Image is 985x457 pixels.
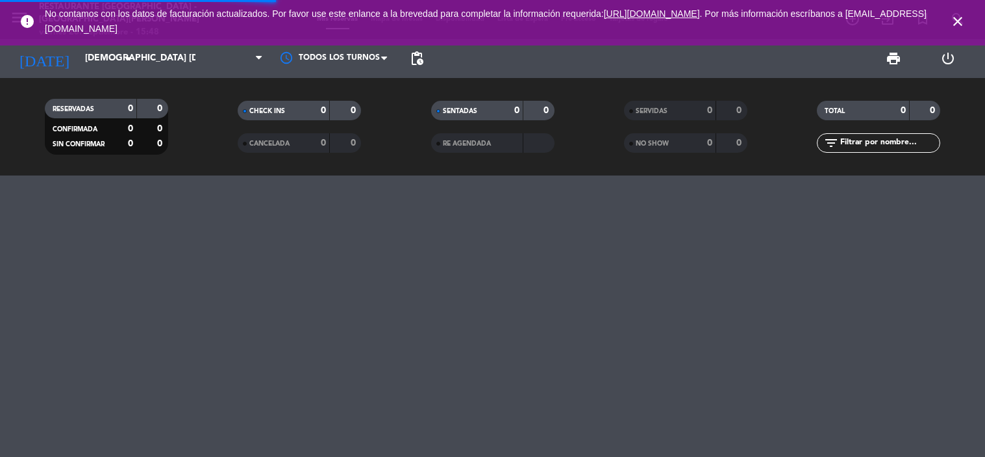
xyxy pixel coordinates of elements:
span: NO SHOW [636,140,669,147]
strong: 0 [514,106,519,115]
span: TOTAL [825,108,845,114]
strong: 0 [128,139,133,148]
strong: 0 [321,106,326,115]
strong: 0 [351,106,358,115]
span: CANCELADA [249,140,290,147]
strong: 0 [736,106,744,115]
div: LOG OUT [921,39,975,78]
i: close [950,14,966,29]
strong: 0 [128,124,133,133]
strong: 0 [901,106,906,115]
strong: 0 [736,138,744,148]
strong: 0 [321,138,326,148]
strong: 0 [128,104,133,113]
span: RE AGENDADA [443,140,491,147]
span: CONFIRMADA [53,126,97,133]
i: filter_list [823,135,839,151]
input: Filtrar por nombre... [839,136,940,150]
a: [URL][DOMAIN_NAME] [604,8,700,19]
strong: 0 [707,138,712,148]
span: CHECK INS [249,108,285,114]
strong: 0 [707,106,712,115]
strong: 0 [930,106,938,115]
i: [DATE] [10,44,79,73]
span: pending_actions [409,51,425,66]
strong: 0 [157,139,165,148]
strong: 0 [157,104,165,113]
i: arrow_drop_down [121,51,136,66]
span: SENTADAS [443,108,477,114]
span: SERVIDAS [636,108,667,114]
span: print [886,51,901,66]
strong: 0 [157,124,165,133]
i: power_settings_new [940,51,956,66]
span: SIN CONFIRMAR [53,141,105,148]
span: No contamos con los datos de facturación actualizados. Por favor use este enlance a la brevedad p... [45,8,927,34]
span: RESERVADAS [53,106,94,112]
strong: 0 [351,138,358,148]
strong: 0 [543,106,551,115]
i: error [19,14,35,29]
a: . Por más información escríbanos a [EMAIL_ADDRESS][DOMAIN_NAME] [45,8,927,34]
